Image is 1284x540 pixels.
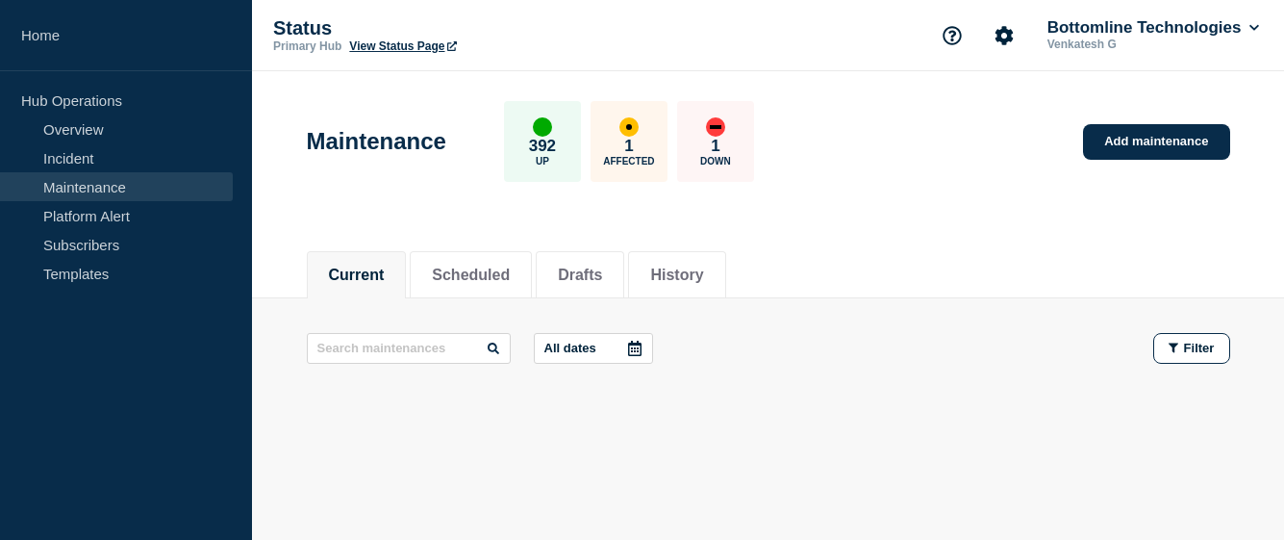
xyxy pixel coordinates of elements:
[534,333,653,364] button: All dates
[706,117,725,137] div: down
[536,156,549,167] p: Up
[307,333,511,364] input: Search maintenances
[529,137,556,156] p: 392
[1184,341,1215,355] span: Filter
[432,267,510,284] button: Scheduled
[624,137,633,156] p: 1
[603,156,654,167] p: Affected
[1044,38,1244,51] p: Venkatesh G
[1044,18,1263,38] button: Bottomline Technologies
[932,15,972,56] button: Support
[558,267,602,284] button: Drafts
[329,267,385,284] button: Current
[711,137,719,156] p: 1
[1153,333,1230,364] button: Filter
[273,17,658,39] p: Status
[349,39,456,53] a: View Status Page
[700,156,731,167] p: Down
[650,267,703,284] button: History
[984,15,1024,56] button: Account settings
[307,128,446,155] h1: Maintenance
[533,117,552,137] div: up
[273,39,341,53] p: Primary Hub
[1083,124,1229,160] a: Add maintenance
[544,341,596,355] p: All dates
[619,117,639,137] div: affected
